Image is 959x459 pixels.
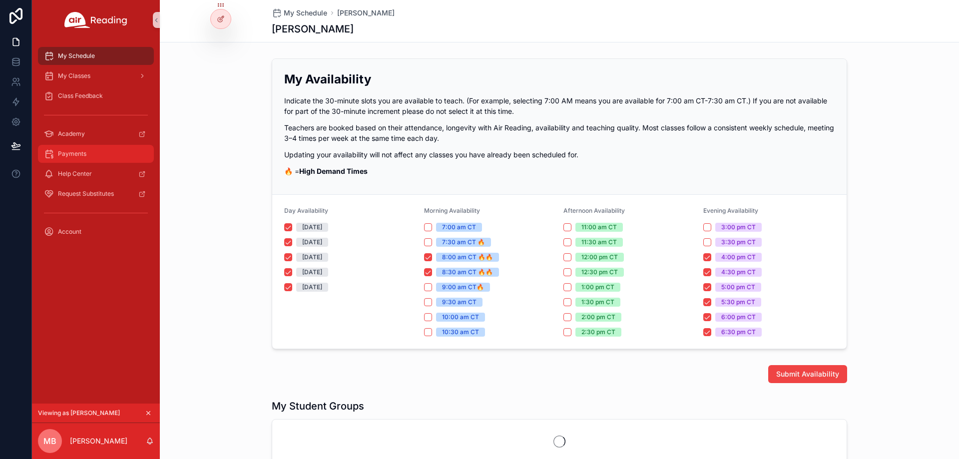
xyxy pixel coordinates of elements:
h1: My Student Groups [272,399,364,413]
span: My Classes [58,72,90,80]
div: 9:30 am CT [442,298,477,307]
div: 6:00 pm CT [721,313,756,322]
div: [DATE] [302,268,322,277]
div: 8:00 am CT 🔥🔥 [442,253,493,262]
div: 6:30 pm CT [721,328,756,337]
div: 8:30 am CT 🔥🔥 [442,268,493,277]
div: [DATE] [302,253,322,262]
div: 11:30 am CT [581,238,617,247]
a: My Schedule [38,47,154,65]
a: Class Feedback [38,87,154,105]
div: 5:30 pm CT [721,298,755,307]
span: Evening Availability [703,207,758,214]
div: [DATE] [302,283,322,292]
a: Help Center [38,165,154,183]
span: Day Availability [284,207,328,214]
div: 2:30 pm CT [581,328,615,337]
div: 12:00 pm CT [581,253,618,262]
div: 3:30 pm CT [721,238,756,247]
strong: High Demand Times [299,167,368,175]
p: Indicate the 30-minute slots you are available to teach. (For example, selecting 7:00 AM means yo... [284,95,835,116]
a: My Schedule [272,8,327,18]
a: My Classes [38,67,154,85]
span: Viewing as [PERSON_NAME] [38,409,120,417]
a: Account [38,223,154,241]
h1: [PERSON_NAME] [272,22,354,36]
div: 10:00 am CT [442,313,479,322]
button: Submit Availability [768,365,847,383]
a: Request Substitutes [38,185,154,203]
p: [PERSON_NAME] [70,436,127,446]
span: Afternoon Availability [563,207,625,214]
span: My Schedule [58,52,95,60]
div: 11:00 am CT [581,223,617,232]
div: 7:00 am CT [442,223,476,232]
img: App logo [64,12,127,28]
div: 10:30 am CT [442,328,479,337]
div: 1:30 pm CT [581,298,614,307]
span: MB [43,435,56,447]
div: 4:00 pm CT [721,253,756,262]
span: Morning Availability [424,207,480,214]
div: 5:00 pm CT [721,283,755,292]
p: 🔥 = [284,166,835,176]
div: 4:30 pm CT [721,268,756,277]
span: Academy [58,130,85,138]
span: My Schedule [284,8,327,18]
span: Payments [58,150,86,158]
a: [PERSON_NAME] [337,8,395,18]
div: 2:00 pm CT [581,313,615,322]
div: 7:30 am CT 🔥 [442,238,485,247]
div: [DATE] [302,223,322,232]
div: scrollable content [32,40,160,254]
div: 9:00 am CT🔥 [442,283,484,292]
p: Teachers are booked based on their attendance, longevity with Air Reading, availability and teach... [284,122,835,143]
div: 1:00 pm CT [581,283,614,292]
span: Help Center [58,170,92,178]
p: Updating your availability will not affect any classes you have already been scheduled for. [284,149,835,160]
div: [DATE] [302,238,322,247]
div: 12:30 pm CT [581,268,618,277]
span: Class Feedback [58,92,103,100]
a: Academy [38,125,154,143]
div: 3:00 pm CT [721,223,756,232]
span: Request Substitutes [58,190,114,198]
a: Payments [38,145,154,163]
span: Account [58,228,81,236]
span: Submit Availability [776,369,839,379]
h2: My Availability [284,71,835,87]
